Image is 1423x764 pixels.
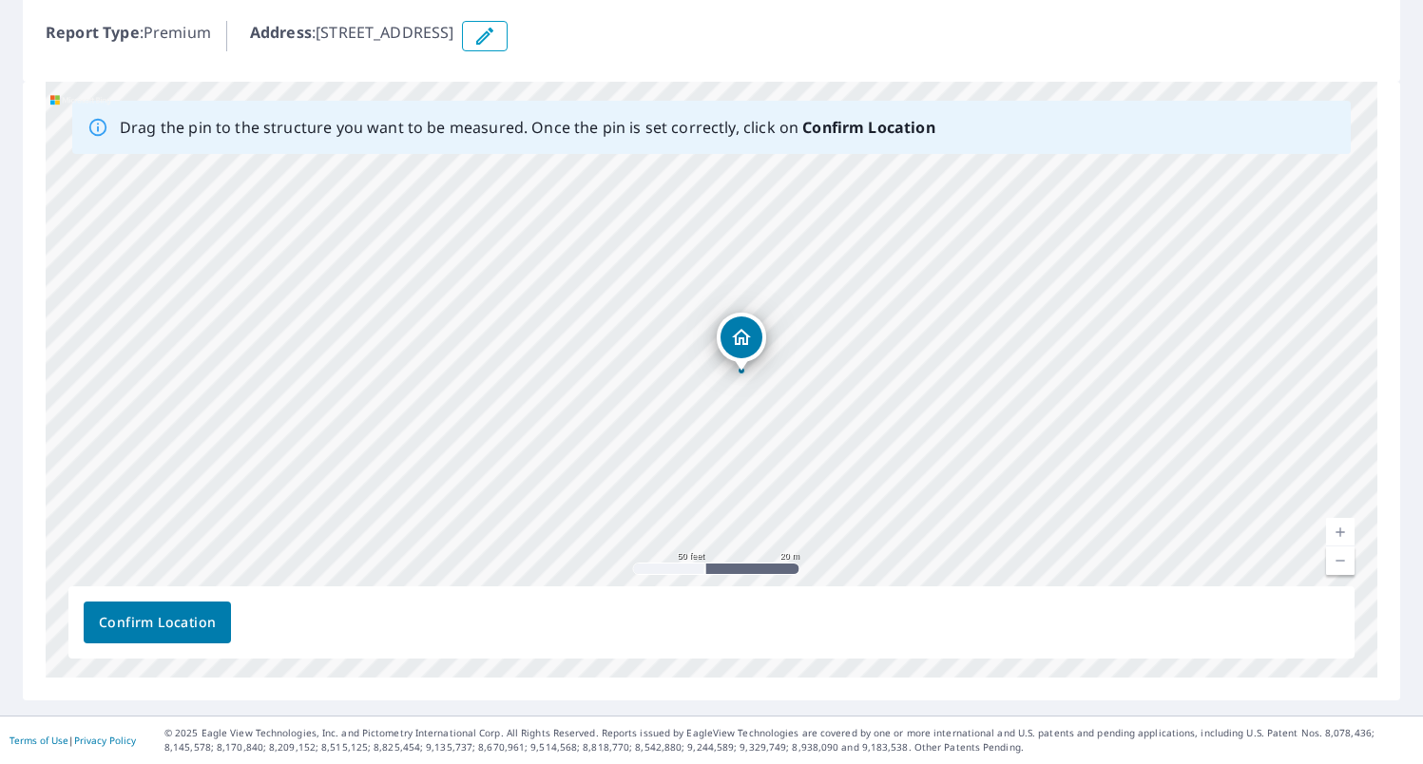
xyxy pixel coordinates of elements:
[1326,518,1355,546] a: Current Level 19, Zoom In
[250,22,312,43] b: Address
[46,22,140,43] b: Report Type
[120,116,935,139] p: Drag the pin to the structure you want to be measured. Once the pin is set correctly, click on
[99,611,216,635] span: Confirm Location
[10,734,68,747] a: Terms of Use
[84,602,231,643] button: Confirm Location
[250,21,454,51] p: : [STREET_ADDRESS]
[74,734,136,747] a: Privacy Policy
[1326,546,1355,575] a: Current Level 19, Zoom Out
[46,21,211,51] p: : Premium
[10,735,136,746] p: |
[802,117,934,138] b: Confirm Location
[164,726,1413,754] p: © 2025 Eagle View Technologies, Inc. and Pictometry International Corp. All Rights Reserved. Repo...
